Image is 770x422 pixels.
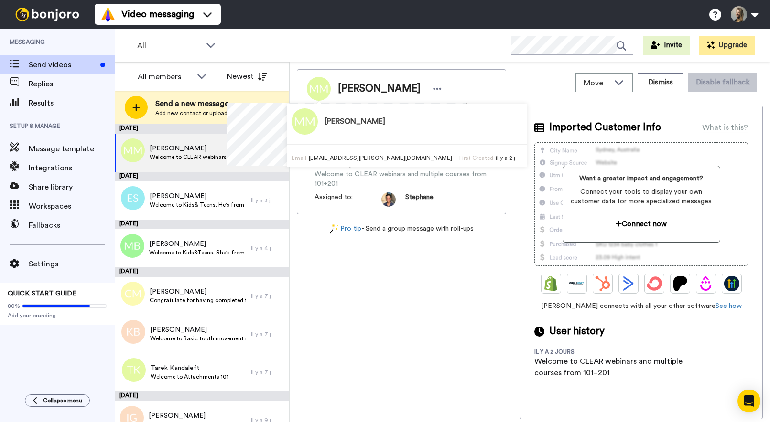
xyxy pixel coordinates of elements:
[115,172,289,181] div: [DATE]
[325,117,385,126] h3: [PERSON_NAME]
[155,109,241,117] span: Add new contact or upload CSV
[571,214,712,234] button: Connect now
[29,200,115,212] span: Workspaces
[251,330,284,338] div: Il y a 7 j
[698,276,714,291] img: Drip
[43,397,82,404] span: Collapse menu
[11,8,83,21] img: bj-logo-header-white.svg
[115,391,289,401] div: [DATE]
[149,249,246,256] span: Welcome to Kids&Teens. She's from [GEOGRAPHIC_DATA], [GEOGRAPHIC_DATA]
[647,276,662,291] img: ConvertKit
[688,73,757,92] button: Disable fallback
[25,394,90,407] button: Collapse menu
[120,234,144,258] img: mb.png
[150,296,246,304] span: Congratulate for having completed free intro course
[621,276,636,291] img: ActiveCampaign
[100,7,116,22] img: vm-color.svg
[29,181,115,193] span: Share library
[121,282,145,306] img: cm.png
[534,301,748,311] span: [PERSON_NAME] connects with all your other software
[330,224,361,234] a: Pro tip
[338,82,421,96] span: [PERSON_NAME]
[405,192,434,207] span: Stephane
[149,411,246,421] span: [PERSON_NAME]
[115,220,289,229] div: [DATE]
[219,67,274,86] button: Newest
[307,77,331,101] img: Image of Marc-Antoine Menard
[381,192,396,207] img: da5f5293-2c7b-4288-972f-10acbc376891-1597253892.jpg
[584,77,609,89] span: Move
[121,320,145,344] img: kb.png
[571,174,712,183] span: Want a greater impact and engagement?
[121,138,145,162] img: mm.png
[8,302,20,310] span: 80%
[251,292,284,300] div: Il y a 7 j
[251,197,284,204] div: Il y a 3 j
[638,73,683,92] button: Dismiss
[459,155,493,161] span: First Created
[155,98,241,109] span: Send a new message
[121,186,145,210] img: es.png
[150,335,246,342] span: Welcome to Basic tooth movement mechanics
[643,36,690,55] button: Invite
[121,8,194,21] span: Video messaging
[534,348,596,356] div: il y a 2 jours
[29,78,115,90] span: Replies
[534,356,687,379] div: Welcome to CLEAR webinars and multiple courses from 101+201
[292,155,306,161] span: Email
[549,120,661,135] span: Imported Customer Info
[29,143,115,155] span: Message template
[150,201,247,209] span: Welcome to Kids& Teens. He's from [US_STATE], [GEOGRAPHIC_DATA]
[8,290,76,297] span: QUICK START GUIDE
[138,71,192,83] div: All members
[137,40,201,52] span: All
[315,192,381,207] span: Assigned to:
[150,287,246,296] span: [PERSON_NAME]
[29,97,115,109] span: Results
[29,258,115,270] span: Settings
[549,324,605,338] span: User history
[150,325,246,335] span: [PERSON_NAME]
[699,36,755,55] button: Upgrade
[330,224,338,234] img: magic-wand.svg
[737,390,760,412] div: Open Intercom Messenger
[150,144,246,153] span: [PERSON_NAME]
[122,358,146,382] img: tk.png
[716,303,742,309] a: See how
[571,187,712,206] span: Connect your tools to display your own customer data for more specialized messages
[29,162,115,174] span: Integrations
[29,220,115,231] span: Fallbacks
[496,155,515,161] span: il y a 2 j
[8,312,107,319] span: Add your branding
[672,276,688,291] img: Patreon
[115,267,289,277] div: [DATE]
[569,276,585,291] img: Ontraport
[29,59,97,71] span: Send videos
[251,244,284,252] div: Il y a 4 j
[151,373,228,380] span: Welcome to Attachments 101
[292,108,318,135] img: Image of Marc-Antoine Menard
[150,153,246,161] span: Welcome to CLEAR webinars and multiple courses from 101+201
[149,239,246,249] span: [PERSON_NAME]
[543,276,559,291] img: Shopify
[150,191,247,201] span: [PERSON_NAME]
[309,155,452,161] span: [EMAIL_ADDRESS][PERSON_NAME][DOMAIN_NAME]
[724,276,739,291] img: GoHighLevel
[251,369,284,376] div: Il y a 7 j
[315,169,488,189] span: Welcome to CLEAR webinars and multiple courses from 101+201
[702,122,748,133] div: What is this?
[151,363,228,373] span: Tarek Kandaleft
[297,224,506,234] div: - Send a group message with roll-ups
[595,276,610,291] img: Hubspot
[115,124,289,134] div: [DATE]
